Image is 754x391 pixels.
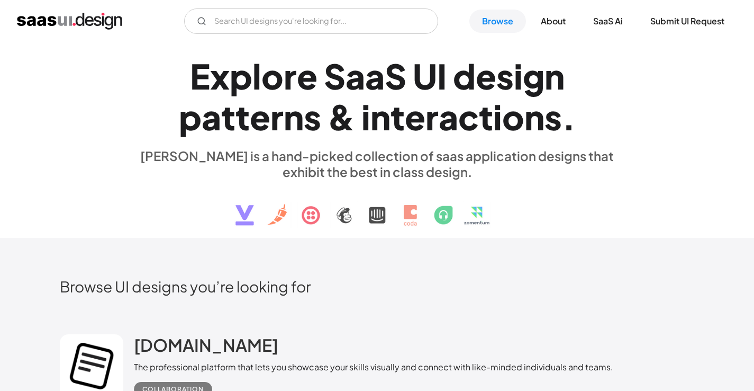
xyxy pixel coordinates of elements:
div: n [524,96,544,137]
div: S [324,56,346,96]
div: e [297,56,317,96]
div: i [493,96,502,137]
h2: Browse UI designs you’re looking for [60,277,695,296]
div: c [458,96,479,137]
div: s [496,56,514,96]
div: g [523,56,544,96]
div: t [479,96,493,137]
h2: [DOMAIN_NAME] [134,334,278,356]
div: o [502,96,524,137]
div: a [346,56,365,96]
div: e [476,56,496,96]
div: n [544,56,565,96]
div: i [514,56,523,96]
div: i [361,96,370,137]
div: [PERSON_NAME] is a hand-picked collection of saas application designs that exhibit the best in cl... [134,148,621,180]
a: SaaS Ai [580,10,635,33]
div: S [385,56,406,96]
div: t [390,96,405,137]
div: p [179,96,202,137]
div: a [439,96,458,137]
div: r [270,96,284,137]
div: r [284,56,297,96]
div: p [230,56,252,96]
div: . [562,96,576,137]
a: Submit UI Request [638,10,737,33]
a: Browse [469,10,526,33]
img: text, icon, saas logo [217,180,538,235]
div: s [304,96,321,137]
a: home [17,13,122,30]
div: e [405,96,425,137]
div: a [202,96,221,137]
div: s [544,96,562,137]
div: U [413,56,437,96]
div: The professional platform that lets you showcase your skills visually and connect with like-minde... [134,361,613,374]
div: n [370,96,390,137]
div: o [261,56,284,96]
div: r [425,96,439,137]
div: & [328,96,355,137]
a: [DOMAIN_NAME] [134,334,278,361]
a: About [528,10,578,33]
div: E [190,56,210,96]
div: d [453,56,476,96]
div: t [235,96,250,137]
div: l [252,56,261,96]
div: e [250,96,270,137]
input: Search UI designs you're looking for... [184,8,438,34]
h1: Explore SaaS UI design patterns & interactions. [134,56,621,137]
div: n [284,96,304,137]
div: x [210,56,230,96]
div: I [437,56,447,96]
div: t [221,96,235,137]
form: Email Form [184,8,438,34]
div: a [365,56,385,96]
